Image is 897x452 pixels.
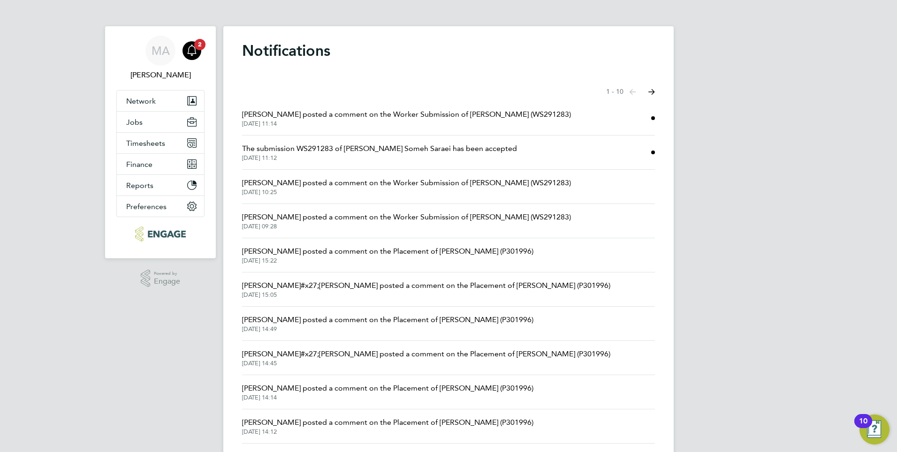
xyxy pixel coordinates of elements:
span: [PERSON_NAME] posted a comment on the Placement of [PERSON_NAME] (P301996) [242,417,533,428]
nav: Select page of notifications list [606,83,655,101]
span: [DATE] 11:12 [242,154,517,162]
span: Jobs [126,118,143,127]
span: [DATE] 11:14 [242,120,571,128]
a: 2 [182,36,201,66]
span: Engage [154,278,180,286]
span: Timesheets [126,139,165,148]
button: Preferences [117,196,204,217]
a: [PERSON_NAME] posted a comment on the Worker Submission of [PERSON_NAME] (WS291283)[DATE] 09:28 [242,211,571,230]
span: [DATE] 14:45 [242,360,610,367]
span: The submission WS291283 of [PERSON_NAME] Someh Saraei has been accepted [242,143,517,154]
span: [PERSON_NAME] posted a comment on the Placement of [PERSON_NAME] (P301996) [242,383,533,394]
a: Go to home page [116,226,205,241]
a: [PERSON_NAME]#x27;[PERSON_NAME] posted a comment on the Placement of [PERSON_NAME] (P301996)[DATE... [242,280,610,299]
span: MA [152,45,170,57]
a: MA[PERSON_NAME] [116,36,205,81]
button: Jobs [117,112,204,132]
a: Powered byEngage [141,270,181,287]
span: [DATE] 09:28 [242,223,571,230]
span: [DATE] 14:12 [242,428,533,436]
div: 10 [859,421,867,433]
a: The submission WS291283 of [PERSON_NAME] Someh Saraei has been accepted[DATE] 11:12 [242,143,517,162]
span: Preferences [126,202,167,211]
button: Timesheets [117,133,204,153]
img: ncclondon-logo-retina.png [135,226,185,241]
a: [PERSON_NAME] posted a comment on the Worker Submission of [PERSON_NAME] (WS291283)[DATE] 11:14 [242,109,571,128]
button: Reports [117,175,204,196]
span: [DATE] 15:22 [242,257,533,264]
a: [PERSON_NAME] posted a comment on the Placement of [PERSON_NAME] (P301996)[DATE] 15:22 [242,246,533,264]
span: [PERSON_NAME]#x27;[PERSON_NAME] posted a comment on the Placement of [PERSON_NAME] (P301996) [242,348,610,360]
span: [PERSON_NAME] posted a comment on the Worker Submission of [PERSON_NAME] (WS291283) [242,109,571,120]
span: Finance [126,160,152,169]
a: [PERSON_NAME] posted a comment on the Worker Submission of [PERSON_NAME] (WS291283)[DATE] 10:25 [242,177,571,196]
nav: Main navigation [105,26,216,258]
button: Finance [117,154,204,174]
span: Mahnaz Asgari Joorshari [116,69,205,81]
span: [DATE] 15:05 [242,291,610,299]
span: [PERSON_NAME] posted a comment on the Placement of [PERSON_NAME] (P301996) [242,246,533,257]
a: [PERSON_NAME] posted a comment on the Placement of [PERSON_NAME] (P301996)[DATE] 14:12 [242,417,533,436]
button: Open Resource Center, 10 new notifications [859,414,889,444]
span: [DATE] 14:14 [242,394,533,401]
a: [PERSON_NAME]#x27;[PERSON_NAME] posted a comment on the Placement of [PERSON_NAME] (P301996)[DATE... [242,348,610,367]
span: [PERSON_NAME] posted a comment on the Placement of [PERSON_NAME] (P301996) [242,314,533,325]
span: [PERSON_NAME] posted a comment on the Worker Submission of [PERSON_NAME] (WS291283) [242,177,571,188]
button: Network [117,90,204,111]
a: [PERSON_NAME] posted a comment on the Placement of [PERSON_NAME] (P301996)[DATE] 14:49 [242,314,533,333]
span: [PERSON_NAME] posted a comment on the Worker Submission of [PERSON_NAME] (WS291283) [242,211,571,223]
a: [PERSON_NAME] posted a comment on the Placement of [PERSON_NAME] (P301996)[DATE] 14:14 [242,383,533,401]
span: 1 - 10 [606,87,623,97]
h1: Notifications [242,41,655,60]
span: 2 [194,39,205,50]
span: [DATE] 14:49 [242,325,533,333]
span: Reports [126,181,153,190]
span: Network [126,97,156,105]
span: [DATE] 10:25 [242,188,571,196]
span: [PERSON_NAME]#x27;[PERSON_NAME] posted a comment on the Placement of [PERSON_NAME] (P301996) [242,280,610,291]
span: Powered by [154,270,180,278]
